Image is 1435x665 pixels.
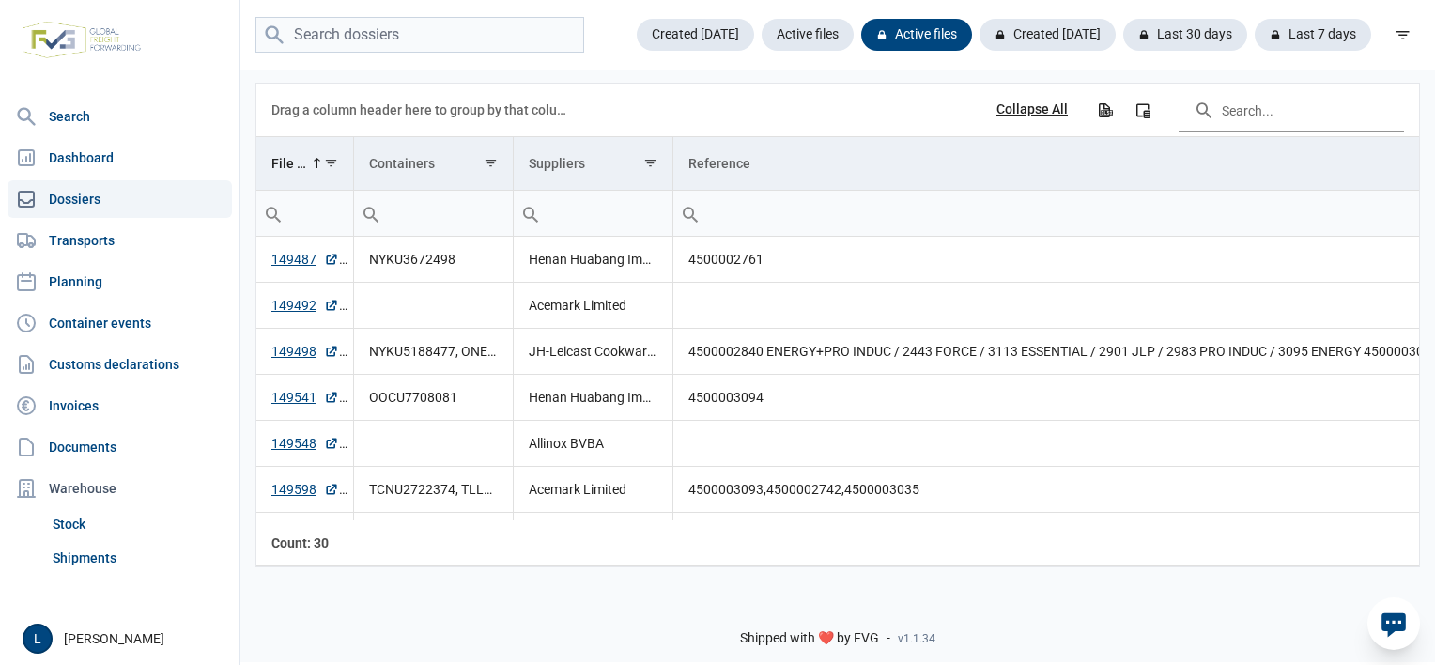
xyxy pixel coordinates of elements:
[271,342,339,361] a: 149498
[1179,87,1404,132] input: Search in the data grid
[45,541,232,575] a: Shipments
[354,329,514,375] td: NYKU5188477, ONEU1179495
[354,513,514,559] td: ONEU6031345
[354,191,513,236] input: Filter cell
[514,191,672,236] input: Filter cell
[15,14,148,66] img: FVG - Global freight forwarding
[256,191,290,236] div: Search box
[1255,19,1371,51] div: Last 7 days
[762,19,854,51] div: Active files
[8,346,232,383] a: Customs declarations
[354,375,514,421] td: OOCU7708081
[529,156,585,171] div: Suppliers
[45,507,232,541] a: Stock
[514,283,673,329] td: Acemark Limited
[256,84,1419,566] div: Data grid with 30 rows and 8 columns
[354,137,514,191] td: Column Containers
[1123,19,1247,51] div: Last 30 days
[23,624,53,654] button: L
[354,237,514,283] td: NYKU3672498
[8,98,232,135] a: Search
[898,631,935,646] span: v1.1.34
[369,156,435,171] div: Containers
[484,156,498,170] span: Show filter options for column 'Containers'
[354,191,388,236] div: Search box
[514,191,548,236] div: Search box
[980,19,1116,51] div: Created [DATE]
[271,480,339,499] a: 149598
[688,156,750,171] div: Reference
[8,222,232,259] a: Transports
[354,467,514,513] td: TCNU2722374, TLLU5635269
[996,101,1068,118] div: Collapse All
[514,513,673,559] td: Zhejiang Cooker King Cooker Co. Ltd
[1088,93,1121,127] div: Export all data to Excel
[514,467,673,513] td: Acemark Limited
[673,191,707,236] div: Search box
[514,375,673,421] td: Henan Huabang Implement & Cooker Co., Ltd.
[8,428,232,466] a: Documents
[1126,93,1160,127] div: Column Chooser
[23,624,228,654] div: [PERSON_NAME]
[271,95,573,125] div: Drag a column header here to group by that column
[271,434,339,453] a: 149548
[514,237,673,283] td: Henan Huabang Implement & Cooker Co., Ltd.
[256,191,353,236] input: Filter cell
[271,84,1404,136] div: Data grid toolbar
[271,156,309,171] div: File Nr
[861,19,972,51] div: Active files
[271,388,339,407] a: 149541
[8,387,232,425] a: Invoices
[514,421,673,467] td: Allinox BVBA
[887,630,890,647] span: -
[8,139,232,177] a: Dashboard
[740,630,879,647] span: Shipped with ❤️ by FVG
[271,250,339,269] a: 149487
[514,191,673,237] td: Filter cell
[354,191,514,237] td: Filter cell
[256,191,354,237] td: Filter cell
[271,296,339,315] a: 149492
[637,19,754,51] div: Created [DATE]
[271,534,339,552] div: File Nr Count: 30
[514,137,673,191] td: Column Suppliers
[643,156,657,170] span: Show filter options for column 'Suppliers'
[255,17,584,54] input: Search dossiers
[8,304,232,342] a: Container events
[324,156,338,170] span: Show filter options for column 'File Nr'
[8,180,232,218] a: Dossiers
[8,263,232,301] a: Planning
[514,329,673,375] td: JH-Leicast Cookware Co., Ltd., [PERSON_NAME] Cookware Co., Ltd.
[1386,18,1420,52] div: filter
[8,470,232,507] div: Warehouse
[256,137,354,191] td: Column File Nr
